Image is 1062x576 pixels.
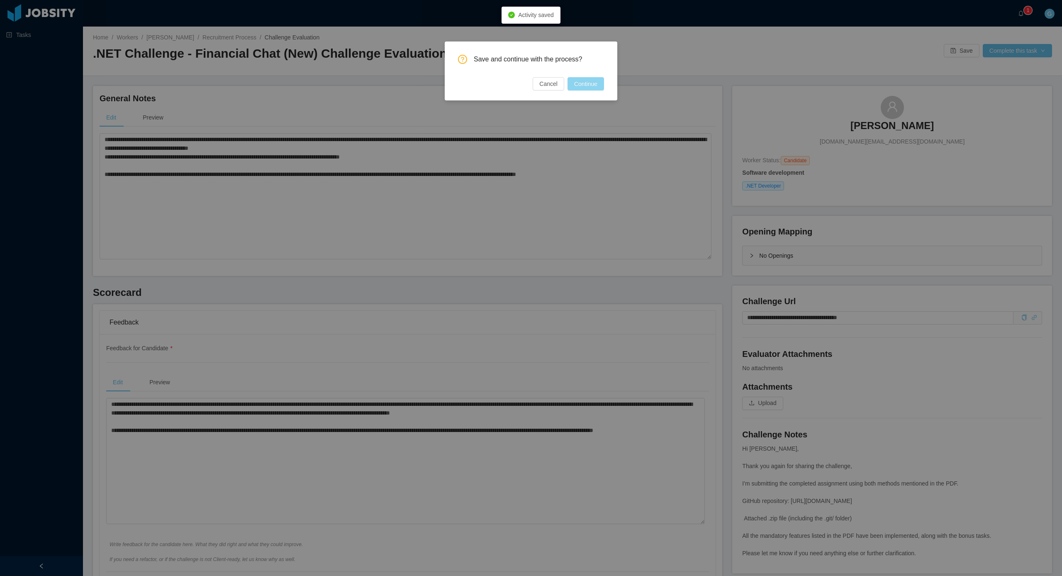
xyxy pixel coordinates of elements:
[474,55,604,64] span: Save and continue with the process?
[568,77,604,90] button: Continue
[518,12,554,18] span: Activity saved
[458,55,467,64] i: icon: question-circle
[508,12,515,18] i: icon: check-circle
[533,77,564,90] button: Cancel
